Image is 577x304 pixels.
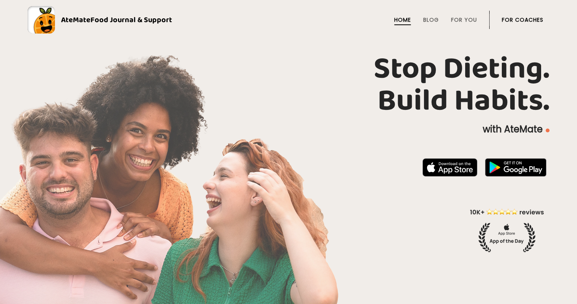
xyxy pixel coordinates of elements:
p: with AteMate [27,123,550,135]
h1: Stop Dieting. Build Habits. [27,53,550,117]
img: badge-download-apple.svg [422,158,477,177]
a: Home [394,17,411,23]
a: For You [451,17,477,23]
img: badge-download-google.png [485,158,546,177]
div: AteMate [55,14,172,26]
img: home-hero-appoftheday.png [464,207,550,252]
span: Food Journal & Support [90,14,172,26]
a: For Coaches [502,17,543,23]
a: Blog [423,17,439,23]
a: AteMateFood Journal & Support [27,6,550,34]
